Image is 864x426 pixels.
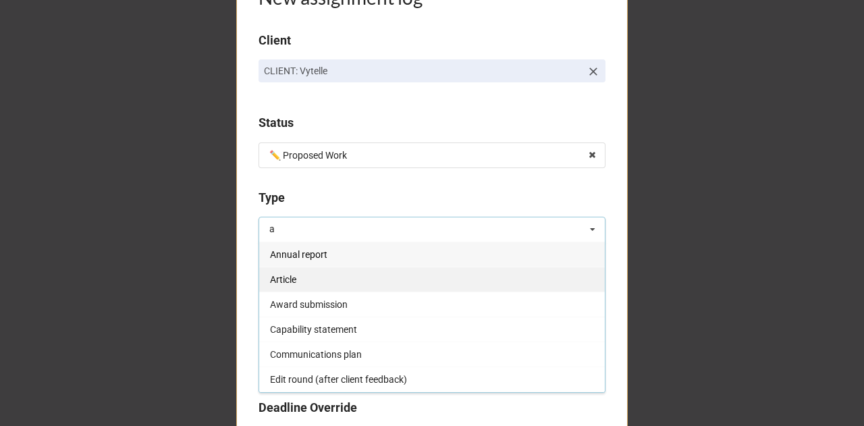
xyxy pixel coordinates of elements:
[259,398,357,417] label: Deadline Override
[270,349,362,360] span: Communications plan
[259,113,294,132] label: Status
[269,151,347,160] div: ✏️ Proposed Work
[270,249,327,260] span: Annual report
[259,31,291,50] label: Client
[270,374,407,385] span: Edit round (after client feedback)
[259,188,285,207] label: Type
[270,324,357,335] span: Capability statement
[270,274,296,285] span: Article
[270,299,348,310] span: Award submission
[264,64,581,78] p: CLIENT: Vytelle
